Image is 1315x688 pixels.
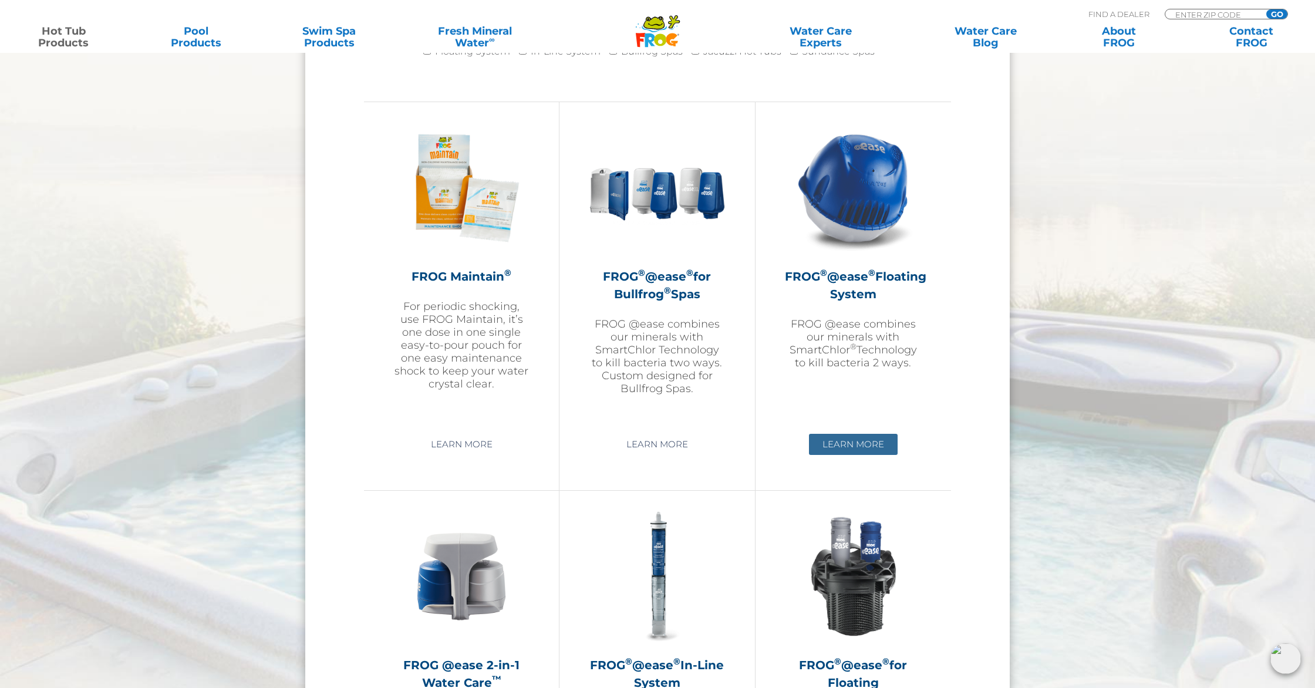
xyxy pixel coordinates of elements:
a: Hot TubProducts [12,25,115,49]
h2: FROG Maintain [393,268,530,285]
sup: ® [820,267,827,278]
input: GO [1266,9,1287,19]
a: Learn More [809,434,898,455]
a: Water CareBlog [934,25,1037,49]
p: Find A Dealer [1088,9,1149,19]
img: Frog_Maintain_Hero-2-v2-300x300.png [393,120,530,256]
img: inline-system-300x300.png [589,508,725,645]
sup: ∞ [489,35,495,44]
sup: ® [882,656,889,667]
p: FROG @ease combines our minerals with SmartChlor Technology to kill bacteria two ways. Custom des... [589,318,725,395]
sup: ® [625,656,632,667]
a: Learn More [613,434,702,455]
a: Fresh MineralWater∞ [410,25,540,49]
sup: ® [834,656,841,667]
img: InLineWeir_Front_High_inserting-v2-300x300.png [785,508,921,645]
img: @ease-2-in-1-Holder-v2-300x300.png [393,508,530,645]
a: Swim SpaProducts [278,25,381,49]
a: FROG®@ease®for Bullfrog®SpasFROG @ease combines our minerals with SmartChlor Technology to kill b... [589,120,725,425]
sup: ® [686,267,693,278]
h2: FROG @ease for Bullfrog Spas [589,268,725,303]
sup: ® [638,267,645,278]
p: FROG @ease combines our minerals with SmartChlor Technology to kill bacteria 2 ways. [785,318,922,369]
sup: ® [504,267,511,278]
img: bullfrog-product-hero-300x300.png [589,120,725,256]
input: Zip Code Form [1174,9,1253,19]
sup: ® [673,656,680,667]
sup: ® [664,285,671,296]
sup: ® [868,267,875,278]
a: FROG®@ease®Floating SystemFROG @ease combines our minerals with SmartChlor®Technology to kill bac... [785,120,922,425]
a: Water CareExperts [737,25,905,49]
p: For periodic shocking, use FROG Maintain, it’s one dose in one single easy-to-pour pouch for one ... [393,300,530,390]
sup: ™ [492,673,501,684]
img: openIcon [1270,643,1301,674]
a: FROG Maintain®For periodic shocking, use FROG Maintain, it’s one dose in one single easy-to-pour ... [393,120,530,425]
a: PoolProducts [144,25,248,49]
img: hot-tub-product-atease-system-300x300.png [785,120,921,256]
sup: ® [850,342,857,351]
h2: FROG @ease Floating System [785,268,922,303]
a: Learn More [417,434,506,455]
a: AboutFROG [1067,25,1171,49]
a: ContactFROG [1200,25,1303,49]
